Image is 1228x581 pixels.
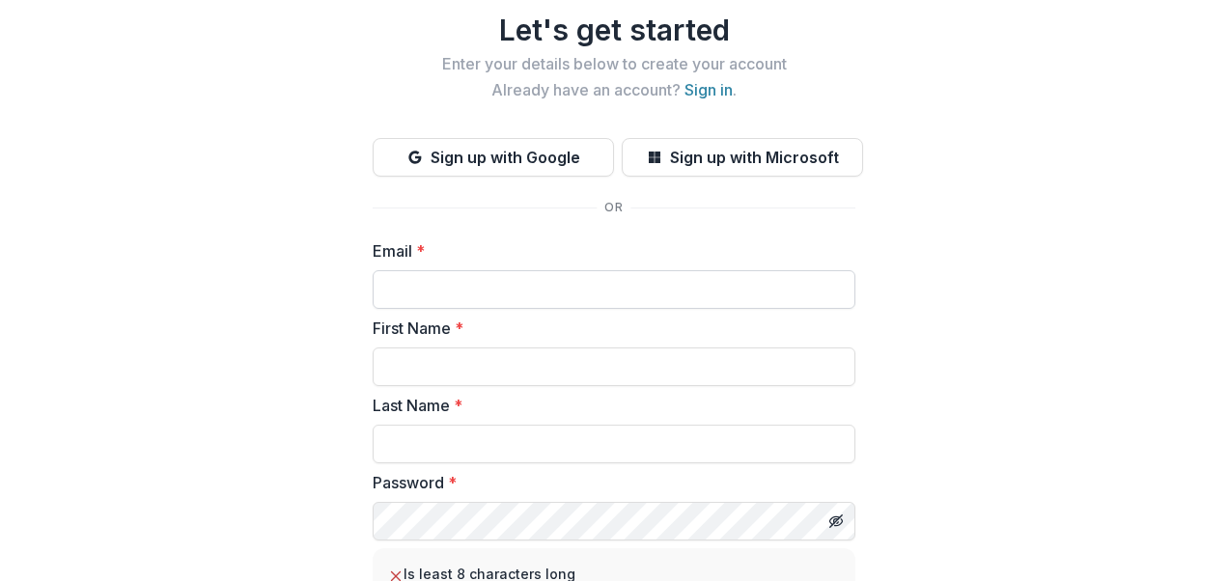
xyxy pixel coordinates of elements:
label: Last Name [373,394,844,417]
label: Email [373,239,844,263]
a: Sign in [684,80,733,99]
h2: Enter your details below to create your account [373,55,855,73]
button: Toggle password visibility [821,506,851,537]
h1: Let's get started [373,13,855,47]
label: First Name [373,317,844,340]
button: Sign up with Google [373,138,614,177]
h2: Already have an account? . [373,81,855,99]
button: Sign up with Microsoft [622,138,863,177]
label: Password [373,471,844,494]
